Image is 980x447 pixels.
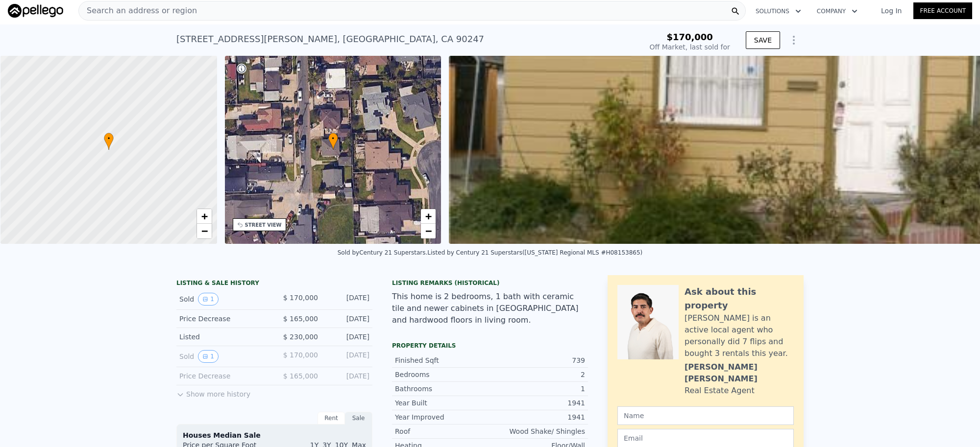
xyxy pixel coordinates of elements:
[395,426,490,436] div: Roof
[245,221,282,229] div: STREET VIEW
[328,133,338,150] div: •
[183,430,366,440] div: Houses Median Sale
[490,398,585,408] div: 1941
[809,2,865,20] button: Company
[490,370,585,379] div: 2
[650,42,730,52] div: Off Market, last sold for
[490,384,585,394] div: 1
[421,209,436,224] a: Zoom in
[685,285,794,312] div: Ask about this property
[392,279,588,287] div: Listing Remarks (Historical)
[283,351,318,359] span: $ 170,000
[318,412,345,424] div: Rent
[326,332,369,342] div: [DATE]
[421,224,436,238] a: Zoom out
[746,31,780,49] button: SAVE
[345,412,372,424] div: Sale
[490,426,585,436] div: Wood Shake/ Shingles
[490,355,585,365] div: 739
[326,293,369,306] div: [DATE]
[198,350,219,363] button: View historical data
[104,134,114,143] span: •
[685,312,794,359] div: [PERSON_NAME] is an active local agent who personally did 7 flips and bought 3 rentals this year.
[197,209,212,224] a: Zoom in
[176,32,484,46] div: [STREET_ADDRESS][PERSON_NAME] , [GEOGRAPHIC_DATA] , CA 90247
[392,342,588,350] div: Property details
[395,370,490,379] div: Bedrooms
[283,372,318,380] span: $ 165,000
[685,361,794,385] div: [PERSON_NAME] [PERSON_NAME]
[176,279,372,289] div: LISTING & SALE HISTORY
[395,384,490,394] div: Bathrooms
[179,314,267,324] div: Price Decrease
[913,2,972,19] a: Free Account
[425,210,432,222] span: +
[283,315,318,323] span: $ 165,000
[395,398,490,408] div: Year Built
[283,333,318,341] span: $ 230,000
[179,332,267,342] div: Listed
[8,4,63,18] img: Pellego
[392,291,588,326] div: This home is 2 bedrooms, 1 bath with ceramic tile and newer cabinets in [GEOGRAPHIC_DATA] and har...
[179,293,267,306] div: Sold
[326,350,369,363] div: [DATE]
[328,134,338,143] span: •
[283,294,318,302] span: $ 170,000
[617,406,794,425] input: Name
[685,385,755,397] div: Real Estate Agent
[425,225,432,237] span: −
[395,355,490,365] div: Finished Sqft
[79,5,197,17] span: Search an address or region
[395,412,490,422] div: Year Improved
[179,371,267,381] div: Price Decrease
[326,314,369,324] div: [DATE]
[201,210,207,222] span: +
[784,30,804,50] button: Show Options
[869,6,913,16] a: Log In
[748,2,809,20] button: Solutions
[201,225,207,237] span: −
[666,32,713,42] span: $170,000
[338,249,428,256] div: Sold by Century 21 Superstars .
[197,224,212,238] a: Zoom out
[179,350,267,363] div: Sold
[176,385,250,399] button: Show more history
[326,371,369,381] div: [DATE]
[490,412,585,422] div: 1941
[104,133,114,150] div: •
[427,249,642,256] div: Listed by Century 21 Superstars ([US_STATE] Regional MLS #H08153865)
[198,293,219,306] button: View historical data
